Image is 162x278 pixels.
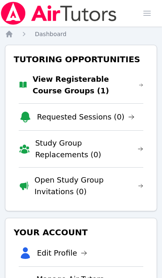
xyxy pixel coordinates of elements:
h3: Tutoring Opportunities [12,52,150,67]
h3: Your Account [12,225,150,240]
a: Open Study Group Invitations (0) [34,174,143,198]
a: View Registerable Course Groups (1) [32,73,143,97]
a: Requested Sessions (0) [37,111,135,123]
a: Dashboard [35,30,66,38]
a: Edit Profile [37,247,87,259]
nav: Breadcrumb [5,30,157,38]
span: Dashboard [35,31,66,37]
a: Study Group Replacements (0) [35,137,143,161]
